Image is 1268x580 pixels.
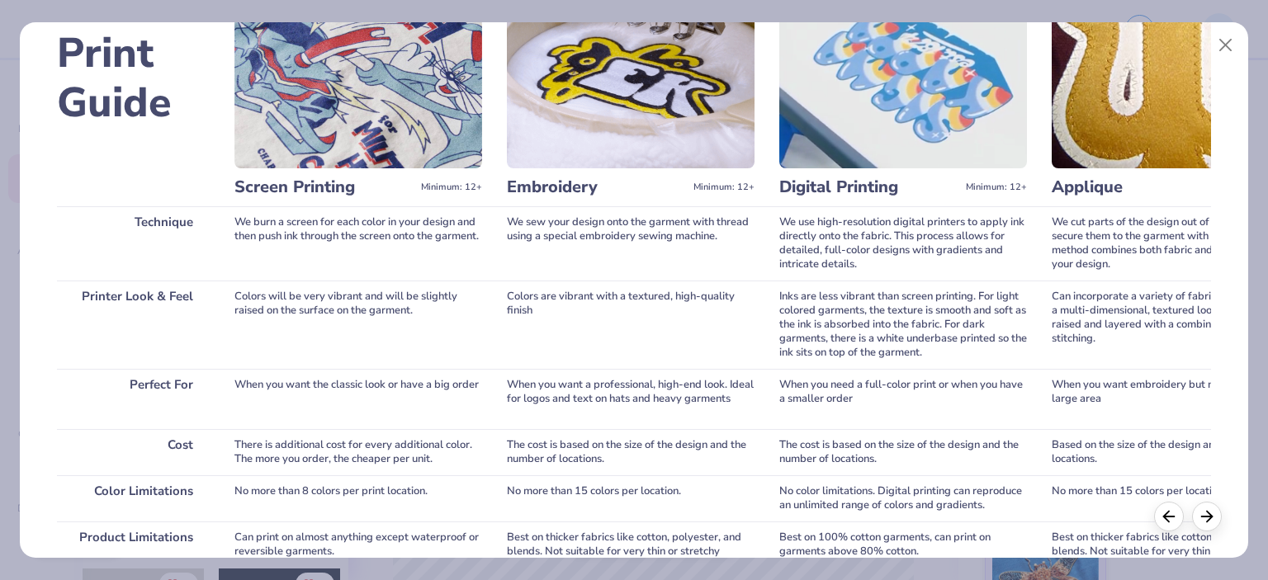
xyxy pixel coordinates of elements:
[1052,177,1232,198] h3: Applique
[234,281,482,369] div: Colors will be very vibrant and will be slightly raised on the surface on the garment.
[234,475,482,521] div: No more than 8 colors per print location.
[507,206,755,281] div: We sew your design onto the garment with thread using a special embroidery sewing machine.
[234,177,414,198] h3: Screen Printing
[507,429,755,475] div: The cost is based on the size of the design and the number of locations.
[779,369,1027,429] div: When you need a full-color print or when you have a smaller order
[234,369,482,429] div: When you want the classic look or have a big order
[507,475,755,521] div: No more than 15 colors per location.
[779,177,959,198] h3: Digital Printing
[779,281,1027,369] div: Inks are less vibrant than screen printing. For light colored garments, the texture is smooth and...
[966,182,1027,193] span: Minimum: 12+
[507,281,755,369] div: Colors are vibrant with a textured, high-quality finish
[421,182,482,193] span: Minimum: 12+
[57,429,210,475] div: Cost
[779,429,1027,475] div: The cost is based on the size of the design and the number of locations.
[57,475,210,521] div: Color Limitations
[507,177,687,198] h3: Embroidery
[779,475,1027,521] div: No color limitations. Digital printing can reproduce an unlimited range of colors and gradients.
[57,206,210,281] div: Technique
[234,206,482,281] div: We burn a screen for each color in your design and then push ink through the screen onto the garm...
[57,369,210,429] div: Perfect For
[234,429,482,475] div: There is additional cost for every additional color. The more you order, the cheaper per unit.
[507,369,755,429] div: When you want a professional, high-end look. Ideal for logos and text on hats and heavy garments
[57,281,210,369] div: Printer Look & Feel
[779,206,1027,281] div: We use high-resolution digital printers to apply ink directly onto the fabric. This process allow...
[693,182,755,193] span: Minimum: 12+
[1210,30,1242,61] button: Close
[57,29,210,128] h2: Print Guide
